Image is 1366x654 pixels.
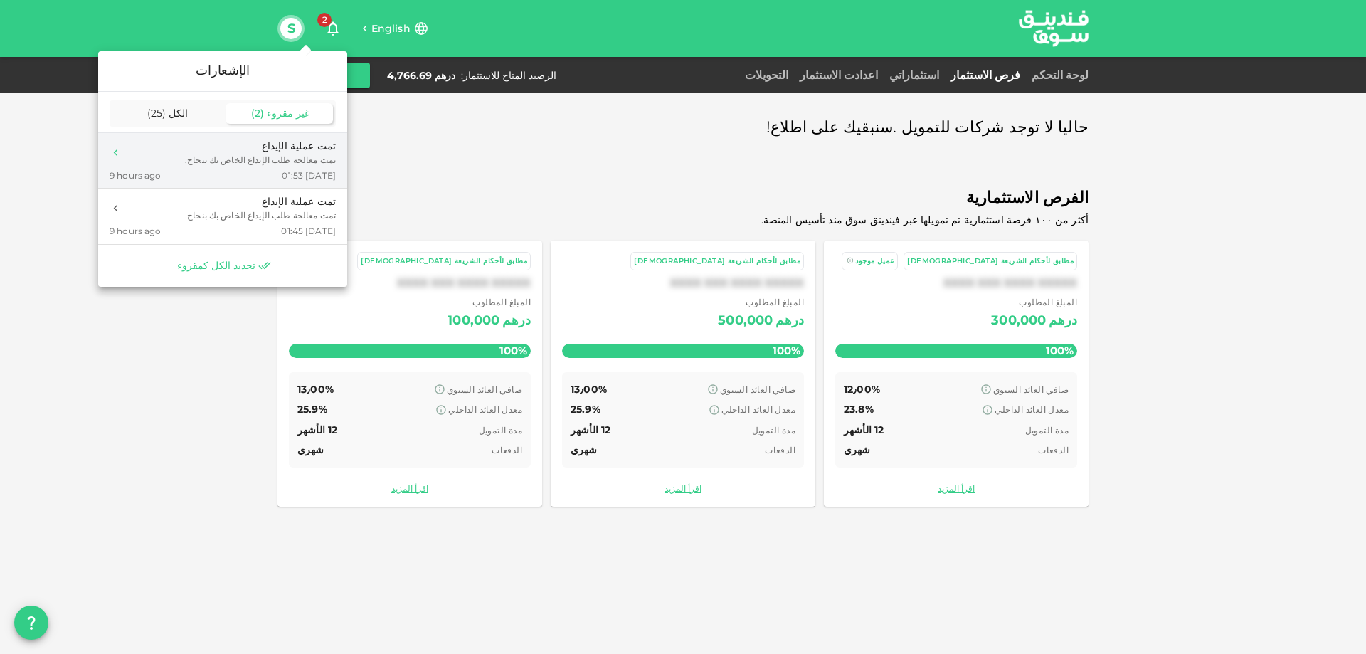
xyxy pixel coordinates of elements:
[169,107,188,120] span: الكل
[281,225,336,237] span: [DATE] 01:45
[267,107,309,120] span: غير مقروء
[282,169,336,181] span: [DATE] 01:53
[147,107,166,120] span: ( 25 )
[251,107,264,120] span: ( 2 )
[185,194,336,209] div: تمت عملية الإيداع
[196,63,250,78] span: الإشعارات
[110,169,161,181] span: 9 hours ago
[185,139,336,154] div: تمت عملية الإيداع
[185,154,336,167] div: تمت معالجة طلب الإيداع الخاص بك بنجاح.
[177,259,255,273] span: تحديد الكل كمقروء
[110,225,161,237] span: 9 hours ago
[185,209,336,222] div: تمت معالجة طلب الإيداع الخاص بك بنجاح.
